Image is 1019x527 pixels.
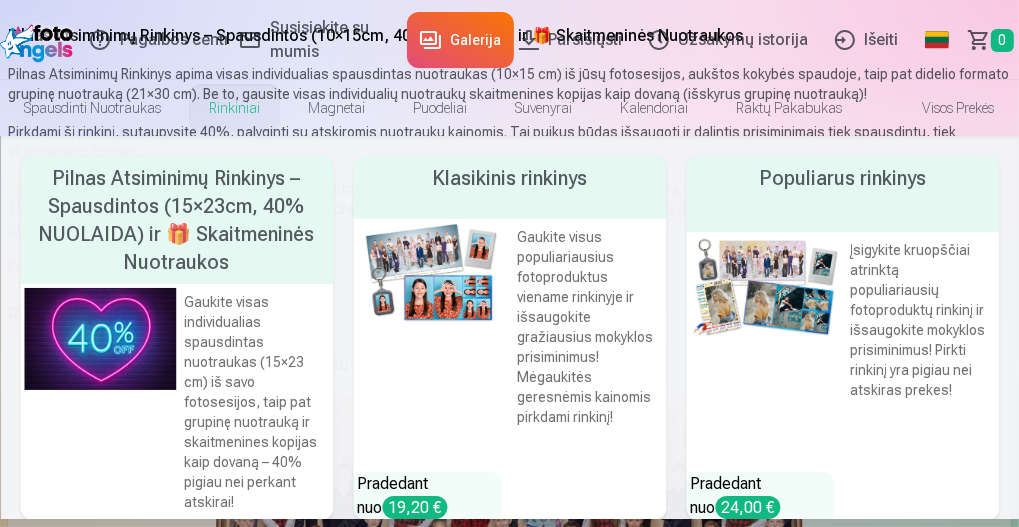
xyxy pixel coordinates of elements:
[715,496,780,519] div: 24,00 €
[284,80,389,136] a: Magnetai
[382,496,447,519] div: 19,20 €
[690,236,843,338] img: Populiarus rinkinys
[510,219,667,454] h6: Gaukite visus populiariausius fotoproduktus viename rinkinyje ir išsaugokite gražiausius mokyklos...
[491,80,596,136] a: Suvenyrai
[596,80,712,136] a: Kalendoriai
[991,29,1014,52] span: 0
[20,156,333,520] a: Pilnas Atsiminimų Rinkinys – Spausdintos (15×23cm, 40% NUOLAIDA) ir 🎁 Skaitmeninės NuotraukosPiln...
[357,472,502,520] div: Pradedant nuo
[353,156,666,520] a: Klasikinis rinkinysKlasikinis rinkinysGaukite visus populiariausius fotoproduktus viename rinkiny...
[690,472,835,520] div: Pradedant nuo
[353,156,666,219] h5: Klasikinis rinkinys
[959,4,1019,76] a: Krepšelis0
[177,284,334,520] h6: Gaukite visas individualias spausdintas nuotraukas (15×23 cm) iš savo fotosesijos, taip pat grupi...
[407,12,514,68] a: Galerija
[185,80,284,136] a: Rinkiniai
[915,12,959,68] a: Global
[686,156,999,232] h5: Populiarus rinkinys
[843,232,1000,440] h6: Įsigykite kruopščiai atrinktą populiariausių fotoproduktų rinkinį ir išsaugokite mokyklos prisimi...
[24,288,177,390] img: Pilnas Atsiminimų Rinkinys – Spausdintos (15×23cm, 40% NUOLAIDA) ir 🎁 Skaitmeninės Nuotraukos
[357,223,510,325] img: Klasikinis rinkinys
[866,80,1018,136] a: Visos prekės
[686,156,999,520] a: Populiarus rinkinysPopuliarus rinkinysĮsigykite kruopščiai atrinktą populiariausių fotoproduktų r...
[712,80,866,136] a: Raktų pakabukas
[20,156,333,284] h5: Pilnas Atsiminimų Rinkinys – Spausdintos (15×23cm, 40% NUOLAIDA) ir 🎁 Skaitmeninės Nuotraukos
[389,80,491,136] a: Puodeliai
